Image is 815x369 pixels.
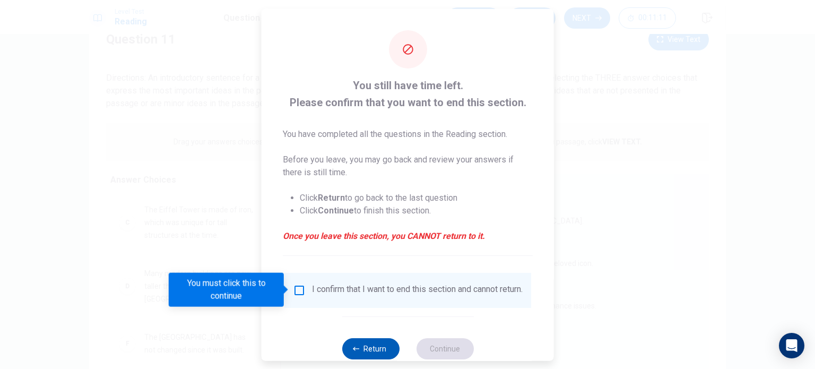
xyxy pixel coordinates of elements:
strong: Return [318,192,345,202]
button: Return [342,338,399,359]
div: You must click this to continue [169,273,284,307]
strong: Continue [318,205,354,215]
em: Once you leave this section, you CANNOT return to it. [283,229,533,242]
p: Before you leave, you may go back and review your answers if there is still time. [283,153,533,178]
p: You have completed all the questions in the Reading section. [283,127,533,140]
button: Continue [416,338,473,359]
li: Click to go back to the last question [300,191,533,204]
span: You must click this to continue [293,284,306,296]
div: I confirm that I want to end this section and cannot return. [312,284,523,296]
div: Open Intercom Messenger [779,333,804,358]
li: Click to finish this section. [300,204,533,217]
span: You still have time left. Please confirm that you want to end this section. [283,76,533,110]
